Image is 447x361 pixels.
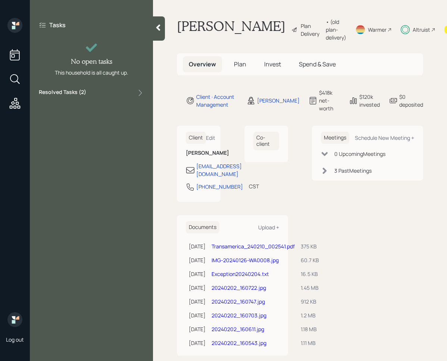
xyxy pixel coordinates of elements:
img: retirable_logo.png [7,312,22,327]
div: This household is all caught up. [55,69,128,76]
div: 1.18 MB [301,325,319,333]
div: [DATE] [189,242,206,250]
div: 375 KB [301,242,319,250]
span: Overview [189,60,216,68]
div: 1.11 MB [301,339,319,347]
a: 20240202_160747.jpg [212,298,265,305]
a: Exception20240204.txt [212,270,269,277]
a: Transamerica_240210_002541.pdf [212,243,295,250]
div: Client · Account Management [196,93,238,109]
h6: Co-client [253,132,279,150]
div: Log out [6,336,24,343]
div: Altruist [413,26,430,34]
div: 1.2 MB [301,311,319,319]
div: $120k invested [359,93,380,109]
span: Invest [264,60,281,68]
div: Upload + [258,224,279,231]
div: $418k net-worth [319,89,340,112]
div: • (old plan-delivery) [326,18,346,41]
div: 16.5 KB [301,270,319,278]
div: 60.7 KB [301,256,319,264]
h6: Client [186,132,206,144]
div: Warmer [368,26,387,34]
h4: No open tasks [71,57,112,66]
span: Plan [234,60,246,68]
div: 912 KB [301,298,319,305]
div: [DATE] [189,339,206,347]
div: 0 Upcoming Meeting s [334,150,385,158]
div: [PERSON_NAME] [257,97,300,104]
a: 20240202_160611.jpg [212,326,264,333]
div: Plan Delivery [301,22,322,38]
span: Spend & Save [299,60,336,68]
h1: [PERSON_NAME] [177,18,285,41]
div: [DATE] [189,256,206,264]
div: [PHONE_NUMBER] [196,183,243,191]
h6: Meetings [321,132,349,144]
h6: [PERSON_NAME] [186,150,212,156]
div: $0 deposited [399,93,423,109]
div: [EMAIL_ADDRESS][DOMAIN_NAME] [196,162,242,178]
label: Tasks [49,21,66,29]
a: IMG-20240126-WA0008.jpg [212,257,279,264]
div: [DATE] [189,298,206,305]
div: 1.45 MB [301,284,319,292]
a: 20240202_160722.jpg [212,284,266,291]
div: 3 Past Meeting s [334,167,372,175]
div: Edit [206,134,215,141]
div: [DATE] [189,270,206,278]
div: [DATE] [189,325,206,333]
a: 20240202_160703.jpg [212,312,266,319]
label: Resolved Tasks ( 2 ) [39,88,86,97]
div: [DATE] [189,284,206,292]
a: 20240202_160543.jpg [212,339,266,346]
div: Schedule New Meeting + [355,134,414,141]
h6: Documents [186,221,219,233]
div: [DATE] [189,311,206,319]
